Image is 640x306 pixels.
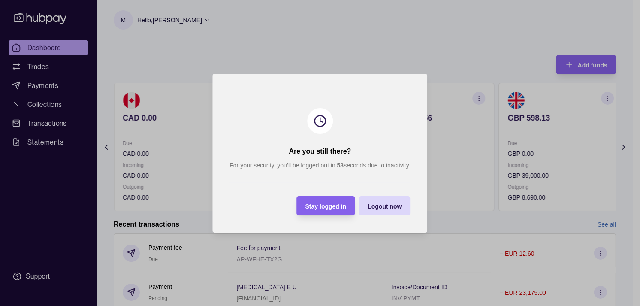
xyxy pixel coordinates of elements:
[297,196,355,215] button: Stay logged in
[359,196,410,215] button: Logout now
[229,161,410,170] p: For your security, you’ll be logged out in seconds due to inactivity.
[289,147,351,156] h2: Are you still there?
[368,203,402,209] span: Logout now
[337,162,344,169] strong: 53
[305,203,347,209] span: Stay logged in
